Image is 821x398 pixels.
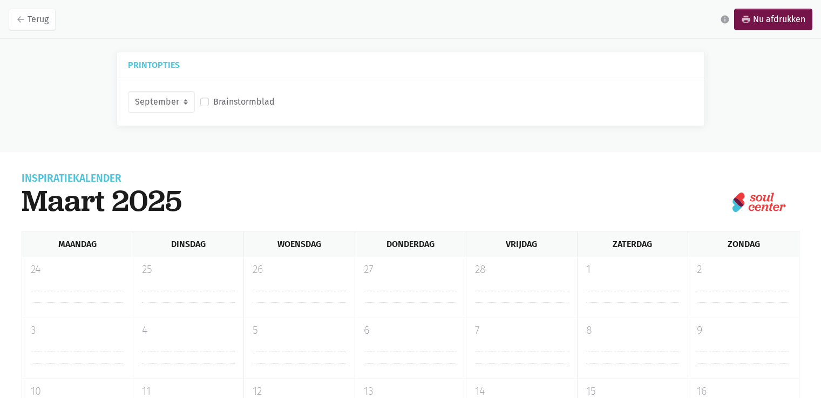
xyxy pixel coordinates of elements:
a: printNu afdrukken [734,9,812,30]
p: 28 [475,262,568,278]
p: 8 [586,322,680,339]
i: arrow_back [16,15,25,24]
p: 26 [253,262,346,278]
a: arrow_backTerug [9,9,56,30]
label: Brainstormblad [213,95,275,109]
div: Zondag [688,231,799,257]
p: 24 [31,262,124,278]
p: 6 [364,322,457,339]
p: 27 [364,262,457,278]
div: Maandag [22,231,133,257]
p: 4 [142,322,235,339]
div: Donderdag [355,231,466,257]
div: Dinsdag [133,231,244,257]
i: info [720,15,730,24]
i: print [741,15,751,24]
div: Woensdag [243,231,355,257]
p: 5 [253,322,346,339]
p: 9 [697,322,790,339]
h5: Printopties [128,61,694,69]
div: Vrijdag [466,231,577,257]
div: Zaterdag [577,231,688,257]
p: 2 [697,262,790,278]
p: 3 [31,322,124,339]
div: Inspiratiekalender [22,174,182,183]
p: 25 [142,262,235,278]
p: 1 [586,262,680,278]
h1: maart 2025 [22,183,182,218]
p: 7 [475,322,568,339]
